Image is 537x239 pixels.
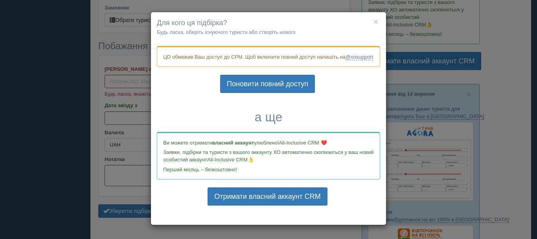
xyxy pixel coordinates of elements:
h3: а ще [157,110,380,124]
p: Будь ласка, оберіть існуючого туриста або створіть нового [157,28,380,36]
h4: Для кого ця підбірка? [157,18,380,28]
b: власний аккаунт [212,140,254,146]
a: @xosupport [346,54,373,60]
p: Ви можете отримати улюбленої [163,139,374,146]
span: All-Inclusive CRM👌 [207,157,254,163]
a: Отримати власний аккаунт CRM [208,187,327,206]
div: ЦО обмежив Ваш доступ до СРМ. Щоб включити повний доступ напишіть на [157,46,380,67]
span: All-Inclusive CRM ❤️ [279,140,327,146]
p: Перший місяць – безкоштовно! [163,166,374,173]
a: Поновити повний доступ [220,75,315,93]
p: Заявки, підбірки та туристи з вашого аккаунту ХО автоматично скопіюються у ваш новий особистий ак... [163,148,374,163]
button: × [373,17,378,26]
